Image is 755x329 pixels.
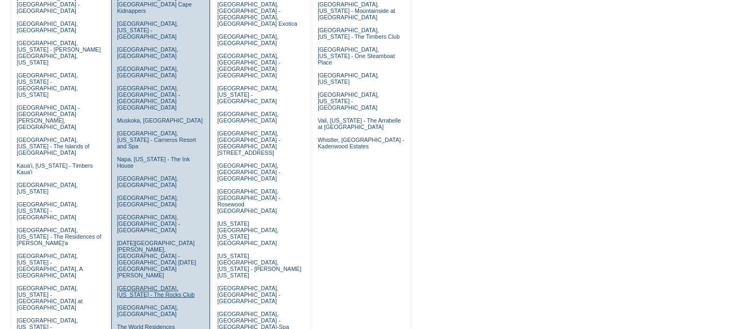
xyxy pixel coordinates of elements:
a: [GEOGRAPHIC_DATA], [GEOGRAPHIC_DATA] - [GEOGRAPHIC_DATA] [217,162,280,182]
a: [GEOGRAPHIC_DATA], [US_STATE] - [PERSON_NAME][GEOGRAPHIC_DATA], [US_STATE] [17,40,101,66]
a: [GEOGRAPHIC_DATA], [US_STATE] - [GEOGRAPHIC_DATA], [US_STATE] [17,72,78,98]
a: [GEOGRAPHIC_DATA], [US_STATE] - Mountainside at [GEOGRAPHIC_DATA] [318,1,395,20]
a: [GEOGRAPHIC_DATA], [GEOGRAPHIC_DATA] [117,304,178,317]
a: [GEOGRAPHIC_DATA], [GEOGRAPHIC_DATA] - [GEOGRAPHIC_DATA] [117,214,180,233]
a: Vail, [US_STATE] - The Arrabelle at [GEOGRAPHIC_DATA] [318,117,401,130]
a: Muskoka, [GEOGRAPHIC_DATA] [117,117,203,124]
a: [GEOGRAPHIC_DATA], [US_STATE] - Carneros Resort and Spa [117,130,196,149]
a: [GEOGRAPHIC_DATA], [US_STATE] - [GEOGRAPHIC_DATA] [217,85,278,104]
a: [GEOGRAPHIC_DATA], [GEOGRAPHIC_DATA] - [GEOGRAPHIC_DATA] [GEOGRAPHIC_DATA] [217,53,280,78]
a: [GEOGRAPHIC_DATA], [GEOGRAPHIC_DATA] [117,195,178,208]
a: Napa, [US_STATE] - The Ink House [117,156,190,169]
a: [GEOGRAPHIC_DATA], [GEOGRAPHIC_DATA] - [GEOGRAPHIC_DATA] [GEOGRAPHIC_DATA] [117,85,180,111]
a: [GEOGRAPHIC_DATA], [GEOGRAPHIC_DATA] [117,175,178,188]
a: [GEOGRAPHIC_DATA], [GEOGRAPHIC_DATA] [117,66,178,78]
a: [GEOGRAPHIC_DATA], [US_STATE] - The Residences of [PERSON_NAME]'a [17,227,102,246]
a: [DATE][GEOGRAPHIC_DATA][PERSON_NAME], [GEOGRAPHIC_DATA] - [GEOGRAPHIC_DATA] [DATE][GEOGRAPHIC_DAT... [117,240,196,278]
a: [GEOGRAPHIC_DATA], [US_STATE] - The Islands of [GEOGRAPHIC_DATA] [17,137,90,156]
a: Whistler, [GEOGRAPHIC_DATA] - Kadenwood Estates [318,137,404,149]
a: [GEOGRAPHIC_DATA], [US_STATE] - [GEOGRAPHIC_DATA] [117,20,178,40]
a: [GEOGRAPHIC_DATA], [US_STATE] - [GEOGRAPHIC_DATA], A [GEOGRAPHIC_DATA] [17,253,83,278]
a: [US_STATE][GEOGRAPHIC_DATA], [US_STATE][GEOGRAPHIC_DATA] [217,220,278,246]
a: [GEOGRAPHIC_DATA], [US_STATE] - The Rocks Club [117,285,195,298]
a: [GEOGRAPHIC_DATA], [GEOGRAPHIC_DATA] - [GEOGRAPHIC_DATA] [217,285,280,304]
a: [GEOGRAPHIC_DATA], [GEOGRAPHIC_DATA] [117,46,178,59]
a: [GEOGRAPHIC_DATA] - [GEOGRAPHIC_DATA][PERSON_NAME], [GEOGRAPHIC_DATA] [17,104,80,130]
a: [GEOGRAPHIC_DATA], [GEOGRAPHIC_DATA] [217,33,278,46]
a: [GEOGRAPHIC_DATA], [GEOGRAPHIC_DATA] - Rosewood [GEOGRAPHIC_DATA] [217,188,280,214]
a: [GEOGRAPHIC_DATA], [GEOGRAPHIC_DATA] - [GEOGRAPHIC_DATA], [GEOGRAPHIC_DATA] Exotica [217,1,297,27]
a: [GEOGRAPHIC_DATA], [US_STATE] - The Timbers Club [318,27,400,40]
a: [GEOGRAPHIC_DATA], [US_STATE] - One Steamboat Place [318,46,395,66]
a: [GEOGRAPHIC_DATA], [US_STATE] [17,182,78,195]
a: [US_STATE][GEOGRAPHIC_DATA], [US_STATE] - [PERSON_NAME] [US_STATE] [217,253,301,278]
a: [GEOGRAPHIC_DATA], [US_STATE] [318,72,379,85]
a: [GEOGRAPHIC_DATA], [GEOGRAPHIC_DATA] - [GEOGRAPHIC_DATA][STREET_ADDRESS] [217,130,280,156]
a: [GEOGRAPHIC_DATA], [US_STATE] - [GEOGRAPHIC_DATA] at [GEOGRAPHIC_DATA] [17,285,83,311]
a: [GEOGRAPHIC_DATA], [US_STATE] - [GEOGRAPHIC_DATA] [17,201,78,220]
a: [GEOGRAPHIC_DATA], [US_STATE] - [GEOGRAPHIC_DATA] [318,91,379,111]
a: Kaua'i, [US_STATE] - Timbers Kaua'i [17,162,93,175]
a: [GEOGRAPHIC_DATA], [GEOGRAPHIC_DATA] [17,20,78,33]
a: [GEOGRAPHIC_DATA], [GEOGRAPHIC_DATA] [217,111,278,124]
